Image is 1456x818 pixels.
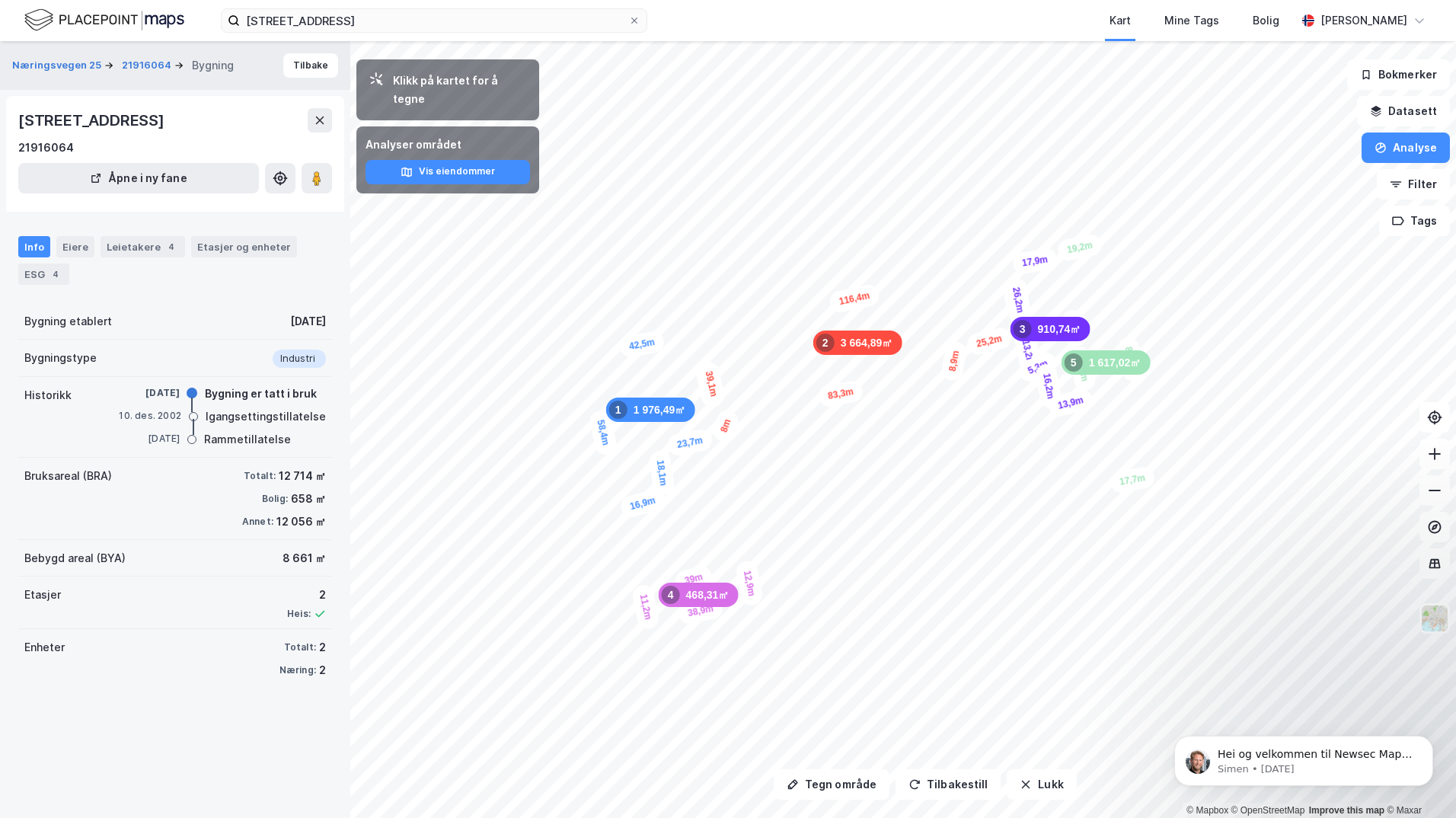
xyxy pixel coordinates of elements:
div: Igangsettingstillatelse [206,407,326,426]
div: 2 [319,638,326,657]
div: 2 [816,334,835,352]
div: Bruksareal (BRA) [24,467,112,485]
div: Map marker [817,379,864,408]
div: [STREET_ADDRESS] [18,108,168,133]
div: Map marker [1013,329,1043,377]
div: 2 [319,661,326,679]
div: Map marker [1109,465,1156,494]
button: Bokmerker [1347,59,1450,90]
div: Bebygd areal (BYA) [24,549,126,567]
div: Map marker [618,487,666,519]
div: Leietakere [101,236,185,257]
a: Improve this map [1309,805,1384,816]
div: Bolig [1253,11,1279,30]
div: Map marker [1034,363,1063,410]
div: Map marker [1062,350,1151,375]
iframe: Intercom notifications message [1151,704,1456,810]
button: Filter [1377,169,1450,200]
div: 12 056 ㎡ [276,513,326,531]
div: Bygningstype [24,349,97,367]
div: 5 [1065,353,1083,372]
div: Bygning etablert [24,312,112,331]
div: Map marker [940,340,969,382]
div: Info [18,236,50,257]
div: Map marker [618,330,666,359]
div: Bygning er tatt i bruk [205,385,317,403]
div: Rammetillatelse [204,430,291,449]
img: Z [1420,604,1449,633]
div: 12 714 ㎡ [279,467,326,485]
div: 658 ㎡ [291,490,326,508]
div: Etasjer [24,586,61,604]
div: [PERSON_NAME] [1320,11,1407,30]
img: logo.f888ab2527a4732fd821a326f86c7f29.svg [24,7,184,34]
div: Enheter [24,638,65,657]
div: 3 [1014,320,1032,338]
div: ESG [18,264,69,285]
div: Map marker [813,331,902,355]
div: 4 [662,586,680,604]
button: Åpne i ny fane [18,163,259,193]
div: [DATE] [119,432,180,446]
div: Map marker [648,449,675,496]
div: 1 [609,401,627,419]
a: OpenStreetMap [1231,805,1305,816]
div: Map marker [1011,248,1058,276]
div: Kart [1110,11,1131,30]
button: Analyse [1362,133,1450,163]
div: Historikk [24,386,72,404]
div: Map marker [696,360,726,408]
button: Tilbakestill [896,769,1001,800]
div: Totalt: [244,470,276,482]
button: Vis eiendommer [366,160,530,184]
div: Map marker [966,326,1014,356]
div: Næring: [279,664,316,676]
div: Map marker [735,560,765,607]
div: 8 661 ㎡ [283,549,326,567]
button: Næringsvegen 25 [12,58,104,73]
div: 4 [48,267,63,282]
div: Map marker [710,407,741,444]
button: Tilbake [283,53,338,78]
div: Bolig: [262,493,288,505]
div: Map marker [1056,232,1104,262]
div: Map marker [631,583,660,631]
input: Søk på adresse, matrikkel, gårdeiere, leietakere eller personer [240,9,628,32]
button: Tegn område [774,769,889,800]
div: 4 [164,239,179,254]
button: Datasett [1357,96,1450,126]
button: Lukk [1007,769,1076,800]
div: Annet: [242,516,273,528]
div: Map marker [1004,276,1033,324]
div: Map marker [606,398,695,422]
div: Etasjer og enheter [197,240,291,254]
div: Map marker [1011,317,1090,341]
div: Mine Tags [1164,11,1219,30]
div: [DATE] [119,386,180,400]
div: Eiere [56,236,94,257]
div: Totalt: [284,641,316,653]
div: Heis: [287,608,311,620]
div: Map marker [666,428,714,457]
div: Analyser området [366,136,530,154]
div: Map marker [659,583,739,607]
div: Klikk på kartet for å tegne [393,72,527,108]
div: Map marker [677,596,724,625]
div: Map marker [828,283,880,315]
div: 10. des. 2002 [119,409,181,423]
a: Mapbox [1186,805,1228,816]
button: Tags [1379,206,1450,236]
div: 2 [287,586,326,604]
button: 21916064 [122,58,174,73]
div: [DATE] [290,312,326,331]
div: Map marker [588,409,618,457]
div: Map marker [673,564,714,594]
div: Bygning [192,56,234,75]
div: Map marker [1046,387,1094,418]
div: 21916064 [18,139,74,157]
